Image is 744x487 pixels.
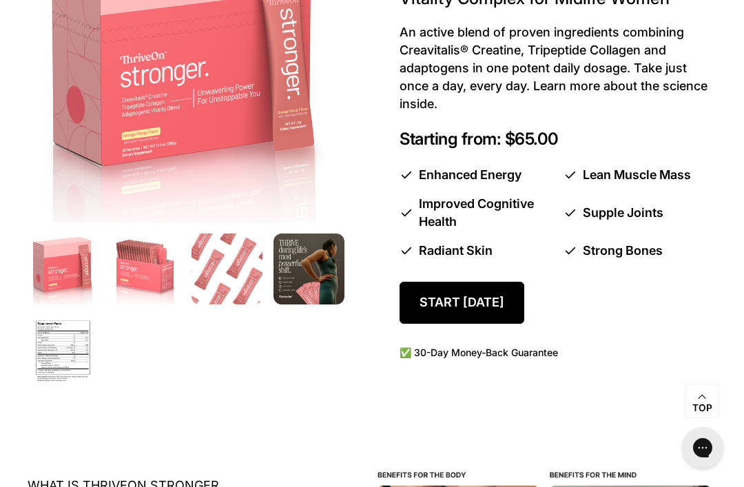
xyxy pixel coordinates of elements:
[400,23,716,113] p: An active blend of proven ingredients combining Creavitalis® Creatine, Tripeptide Collagen and ad...
[675,422,730,473] iframe: Gorgias live chat messenger
[400,346,716,360] p: ✅ 30-Day Money-Back Guarantee
[28,315,99,386] img: ThriveOn Stronger
[400,282,524,324] a: Start [DATE]
[564,195,716,231] li: Supple Joints
[400,242,552,260] li: Radiant Skin
[564,242,716,260] li: Strong Bones
[110,234,180,304] img: Box of ThriveOn Stronger supplement packets on a white background
[273,234,344,304] img: ThriveOn Stronger
[400,129,716,149] p: Starting from: $65.00
[400,166,552,184] li: Enhanced Energy
[400,195,552,231] li: Improved Cognitive Health
[564,166,716,184] li: Lean Muscle Mass
[192,234,262,304] img: Multiple pink 'ThriveOn Stronger' packets arranged on a white background
[692,402,712,415] span: Top
[28,234,99,304] img: Box of ThriveOn Stronger supplement with a pink design on a white background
